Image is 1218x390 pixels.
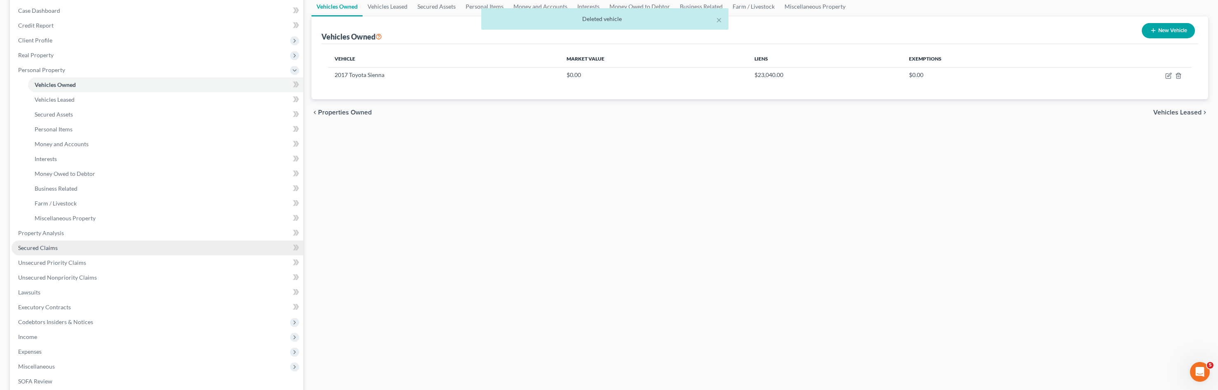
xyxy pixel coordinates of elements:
td: $0.00 [560,67,748,83]
td: $23,040.00 [748,67,902,83]
a: Farm / Livestock [28,196,303,211]
span: Client Profile [18,37,52,44]
a: Business Related [28,181,303,196]
span: Secured Assets [35,111,73,118]
td: $0.00 [902,67,1070,83]
a: Money and Accounts [28,137,303,152]
span: Business Related [35,185,77,192]
span: Vehicles Owned [35,81,76,88]
div: Vehicles Owned [321,32,382,42]
span: Miscellaneous [18,363,55,370]
th: Exemptions [902,51,1070,67]
a: Interests [28,152,303,166]
span: Executory Contracts [18,304,71,311]
th: Vehicle [328,51,560,67]
td: 2017 Toyota Sienna [328,67,560,83]
span: Codebtors Insiders & Notices [18,318,93,325]
span: Personal Items [35,126,73,133]
span: Income [18,333,37,340]
span: Unsecured Nonpriority Claims [18,274,97,281]
a: Personal Items [28,122,303,137]
span: Properties Owned [318,109,372,116]
i: chevron_right [1202,109,1208,116]
th: Liens [748,51,902,67]
i: chevron_left [312,109,318,116]
a: SOFA Review [12,374,303,389]
a: Case Dashboard [12,3,303,18]
a: Secured Assets [28,107,303,122]
span: Real Property [18,51,54,58]
button: chevron_left Properties Owned [312,109,372,116]
a: Money Owed to Debtor [28,166,303,181]
button: × [716,15,722,25]
a: Miscellaneous Property [28,211,303,226]
a: Lawsuits [12,285,303,300]
span: Case Dashboard [18,7,60,14]
a: Unsecured Priority Claims [12,255,303,270]
span: Unsecured Priority Claims [18,259,86,266]
span: Money Owed to Debtor [35,170,95,177]
span: Vehicles Leased [35,96,75,103]
button: Vehicles Leased chevron_right [1153,109,1208,116]
a: Vehicles Leased [28,92,303,107]
a: Executory Contracts [12,300,303,315]
span: Lawsuits [18,289,40,296]
span: Property Analysis [18,229,64,236]
a: Secured Claims [12,241,303,255]
a: Property Analysis [12,226,303,241]
iframe: Intercom live chat [1190,362,1210,382]
a: Unsecured Nonpriority Claims [12,270,303,285]
span: Secured Claims [18,244,58,251]
span: Vehicles Leased [1153,109,1202,116]
th: Market Value [560,51,748,67]
span: Expenses [18,348,42,355]
span: 5 [1207,362,1213,369]
a: Vehicles Owned [28,77,303,92]
div: Deleted vehicle [488,15,722,23]
span: Money and Accounts [35,140,89,147]
span: SOFA Review [18,378,52,385]
span: Personal Property [18,66,65,73]
span: Miscellaneous Property [35,215,96,222]
span: Farm / Livestock [35,200,77,207]
span: Interests [35,155,57,162]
